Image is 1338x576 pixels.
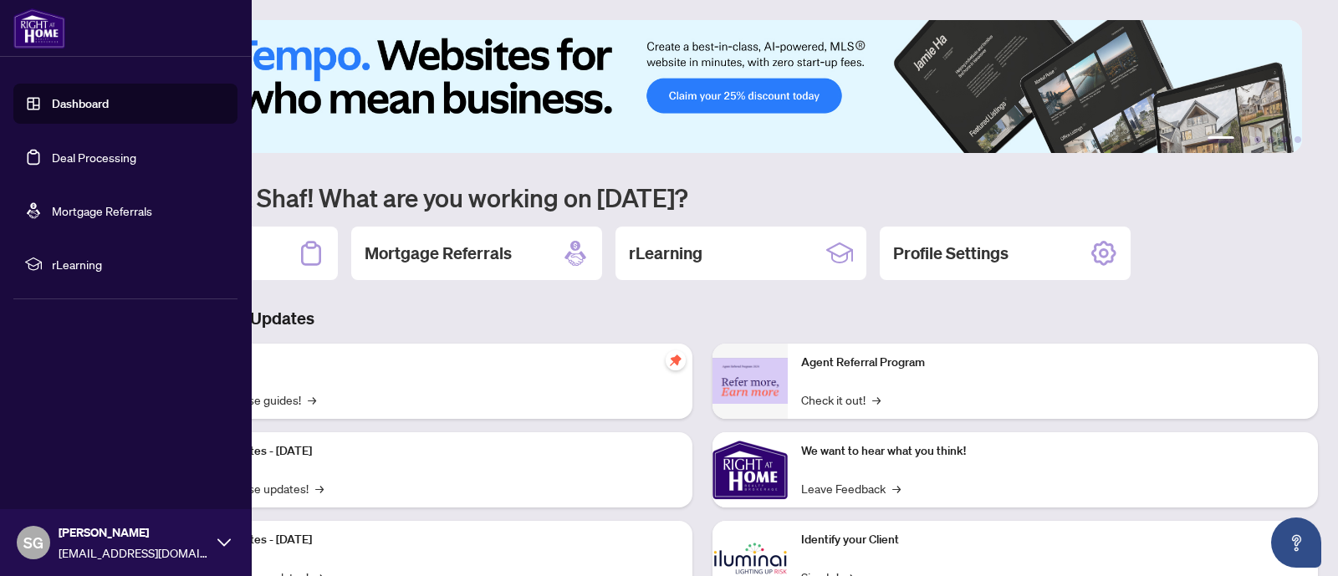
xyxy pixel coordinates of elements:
[52,203,152,218] a: Mortgage Referrals
[801,390,881,409] a: Check it out!→
[176,442,679,461] p: Platform Updates - [DATE]
[712,432,788,507] img: We want to hear what you think!
[176,354,679,372] p: Self-Help
[1271,517,1321,568] button: Open asap
[365,242,512,265] h2: Mortgage Referrals
[892,479,901,497] span: →
[1281,136,1288,143] button: 5
[872,390,881,409] span: →
[1208,136,1234,143] button: 1
[23,531,43,554] span: SG
[176,531,679,549] p: Platform Updates - [DATE]
[87,181,1318,213] h1: Welcome back Shaf! What are you working on [DATE]?
[59,523,209,542] span: [PERSON_NAME]
[666,350,686,370] span: pushpin
[308,390,316,409] span: →
[893,242,1009,265] h2: Profile Settings
[315,479,324,497] span: →
[87,20,1302,153] img: Slide 0
[52,150,136,165] a: Deal Processing
[801,354,1305,372] p: Agent Referral Program
[59,543,209,562] span: [EMAIL_ADDRESS][DOMAIN_NAME]
[1268,136,1274,143] button: 4
[629,242,702,265] h2: rLearning
[52,255,226,273] span: rLearning
[52,96,109,111] a: Dashboard
[801,442,1305,461] p: We want to hear what you think!
[712,358,788,404] img: Agent Referral Program
[1295,136,1301,143] button: 6
[13,8,65,48] img: logo
[801,531,1305,549] p: Identify your Client
[1241,136,1248,143] button: 2
[801,479,901,497] a: Leave Feedback→
[87,307,1318,330] h3: Brokerage & Industry Updates
[1254,136,1261,143] button: 3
